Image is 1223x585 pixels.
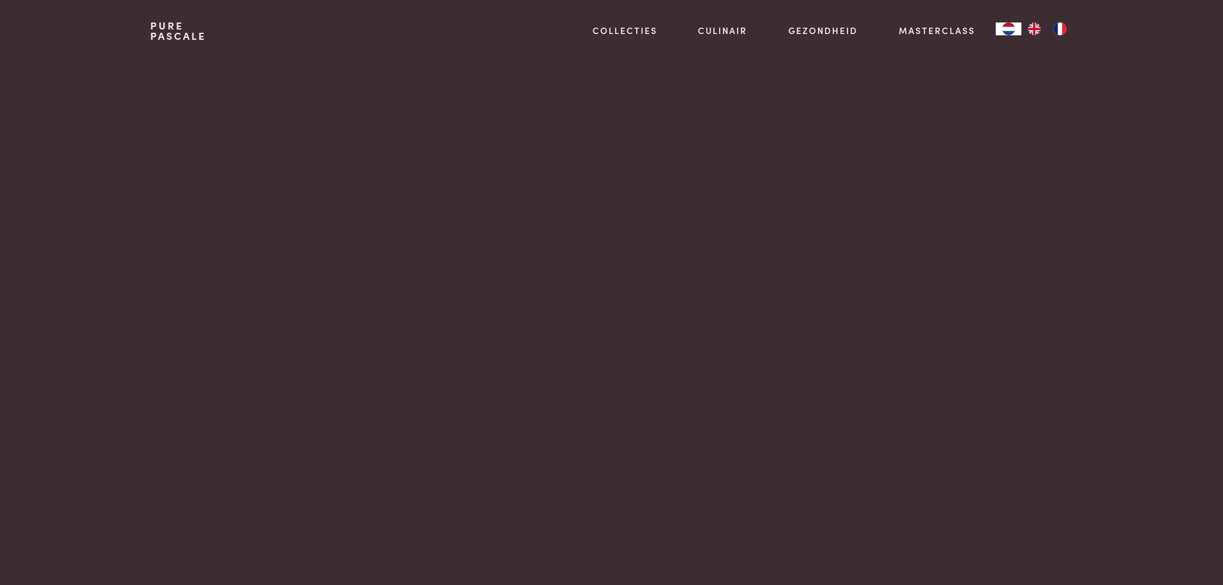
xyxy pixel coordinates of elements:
a: Collecties [593,24,657,37]
a: FR [1047,22,1073,35]
a: Gezondheid [788,24,858,37]
a: EN [1021,22,1047,35]
aside: Language selected: Nederlands [996,22,1073,35]
div: Language [996,22,1021,35]
a: Masterclass [899,24,975,37]
ul: Language list [1021,22,1073,35]
a: Culinair [698,24,747,37]
a: NL [996,22,1021,35]
a: PurePascale [150,21,206,41]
